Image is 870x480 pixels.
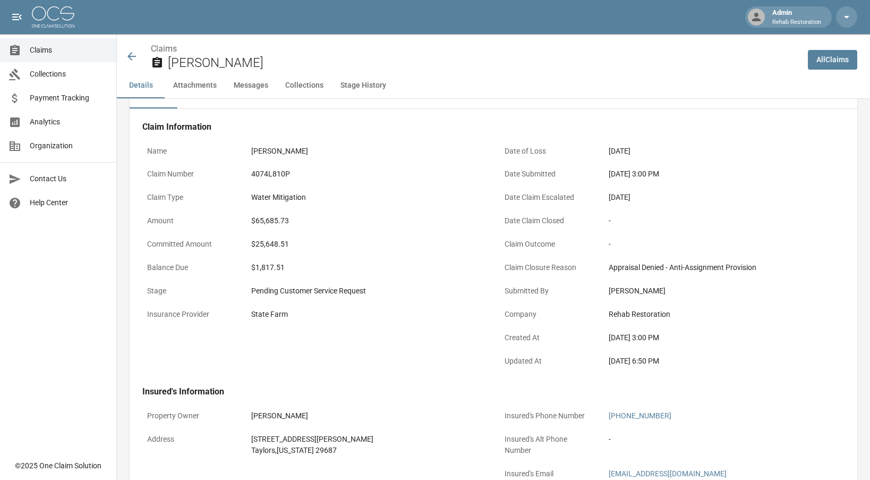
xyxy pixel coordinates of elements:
[251,146,482,157] div: [PERSON_NAME]
[500,210,595,231] p: Date Claim Closed
[500,327,595,348] p: Created At
[6,6,28,28] button: open drawer
[609,192,840,203] div: [DATE]
[151,43,799,55] nav: breadcrumb
[500,304,595,325] p: Company
[251,445,482,456] div: Taylors , [US_STATE] 29687
[142,386,845,397] h4: Insured's Information
[142,122,845,132] h4: Claim Information
[30,45,108,56] span: Claims
[30,197,108,208] span: Help Center
[609,262,840,273] div: Appraisal Denied - Anti-Assignment Provision
[500,406,595,426] p: Insured's Phone Number
[500,164,595,184] p: Date Submitted
[30,173,108,184] span: Contact Us
[332,73,395,98] button: Stage History
[142,429,238,450] p: Address
[151,44,177,54] a: Claims
[117,73,165,98] button: Details
[142,210,238,231] p: Amount
[165,73,225,98] button: Attachments
[251,169,482,180] div: 4074L810P
[251,262,482,273] div: $1,817.51
[142,304,238,325] p: Insurance Provider
[142,281,238,301] p: Stage
[117,73,870,98] div: anchor tabs
[32,6,74,28] img: ocs-logo-white-transparent.png
[251,239,482,250] div: $25,648.51
[609,215,840,226] div: -
[609,434,840,445] div: -
[30,92,108,104] span: Payment Tracking
[500,234,595,255] p: Claim Outcome
[142,406,238,426] p: Property Owner
[251,285,482,297] div: Pending Customer Service Request
[768,7,825,27] div: Admin
[500,429,595,461] p: Insured's Alt Phone Number
[609,146,840,157] div: [DATE]
[609,411,671,420] a: [PHONE_NUMBER]
[609,309,840,320] div: Rehab Restoration
[609,356,840,367] div: [DATE] 6:50 PM
[808,50,857,70] a: AllClaims
[500,257,595,278] p: Claim Closure Reason
[142,257,238,278] p: Balance Due
[251,309,482,320] div: State Farm
[142,141,238,162] p: Name
[30,116,108,128] span: Analytics
[609,469,727,478] a: [EMAIL_ADDRESS][DOMAIN_NAME]
[168,55,799,71] h2: [PERSON_NAME]
[609,239,840,250] div: -
[251,192,482,203] div: Water Mitigation
[609,332,840,343] div: [DATE] 3:00 PM
[500,187,595,208] p: Date Claim Escalated
[772,18,821,27] p: Rehab Restoration
[500,141,595,162] p: Date of Loss
[30,69,108,80] span: Collections
[251,434,482,445] div: [STREET_ADDRESS][PERSON_NAME]
[15,460,101,471] div: © 2025 One Claim Solution
[277,73,332,98] button: Collections
[609,285,840,297] div: [PERSON_NAME]
[609,169,840,180] div: [DATE] 3:00 PM
[251,410,482,422] div: [PERSON_NAME]
[225,73,277,98] button: Messages
[142,187,238,208] p: Claim Type
[500,281,595,301] p: Submitted By
[30,140,108,151] span: Organization
[142,234,238,255] p: Committed Amount
[251,215,482,226] div: $65,685.73
[142,164,238,184] p: Claim Number
[500,351,595,372] p: Updated At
